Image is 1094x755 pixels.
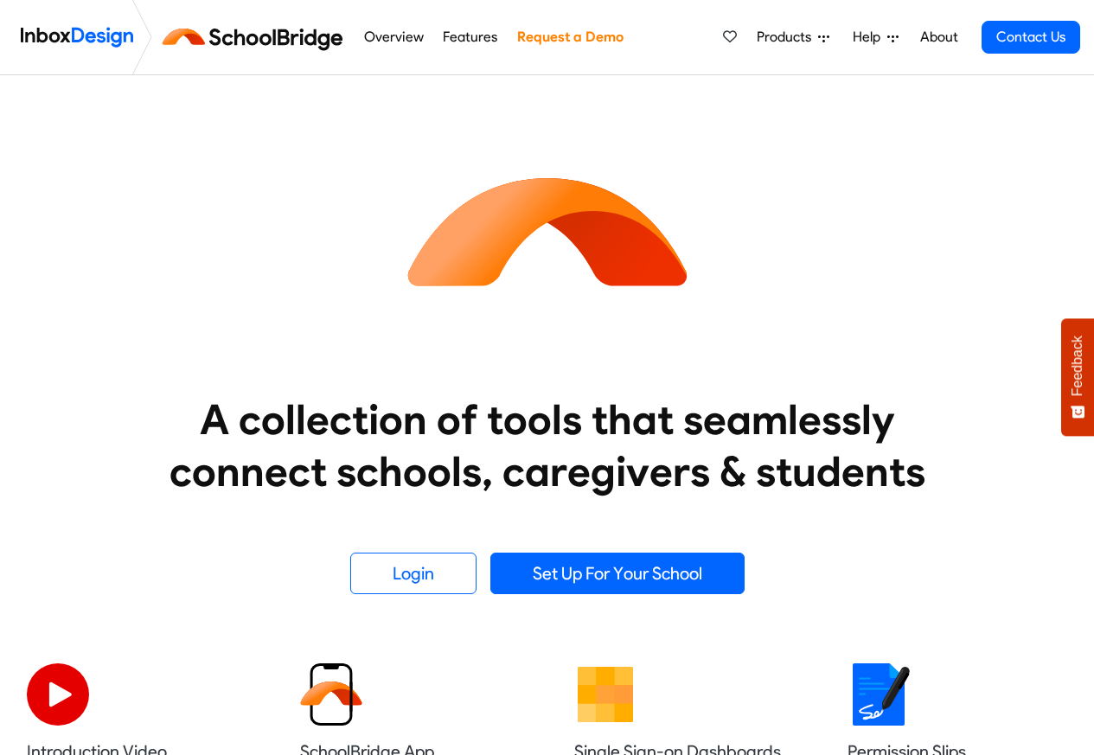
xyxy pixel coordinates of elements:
a: Features [438,20,502,54]
img: schoolbridge logo [159,16,354,58]
a: Request a Demo [512,20,628,54]
img: icon_schoolbridge.svg [392,75,703,387]
a: About [915,20,963,54]
span: Products [757,27,818,48]
a: Overview [359,20,428,54]
a: Help [846,20,905,54]
button: Feedback - Show survey [1061,318,1094,436]
a: Contact Us [982,21,1080,54]
heading: A collection of tools that seamlessly connect schools, caregivers & students [137,393,958,497]
a: Set Up For Your School [490,553,745,594]
img: 2022_07_11_icon_video_playback.svg [27,663,89,726]
img: 2022_01_13_icon_grid.svg [574,663,637,726]
a: Products [750,20,836,54]
img: 2022_01_18_icon_signature.svg [848,663,910,726]
img: 2022_01_13_icon_sb_app.svg [300,663,362,726]
span: Feedback [1070,336,1085,396]
span: Help [853,27,887,48]
a: Login [350,553,477,594]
